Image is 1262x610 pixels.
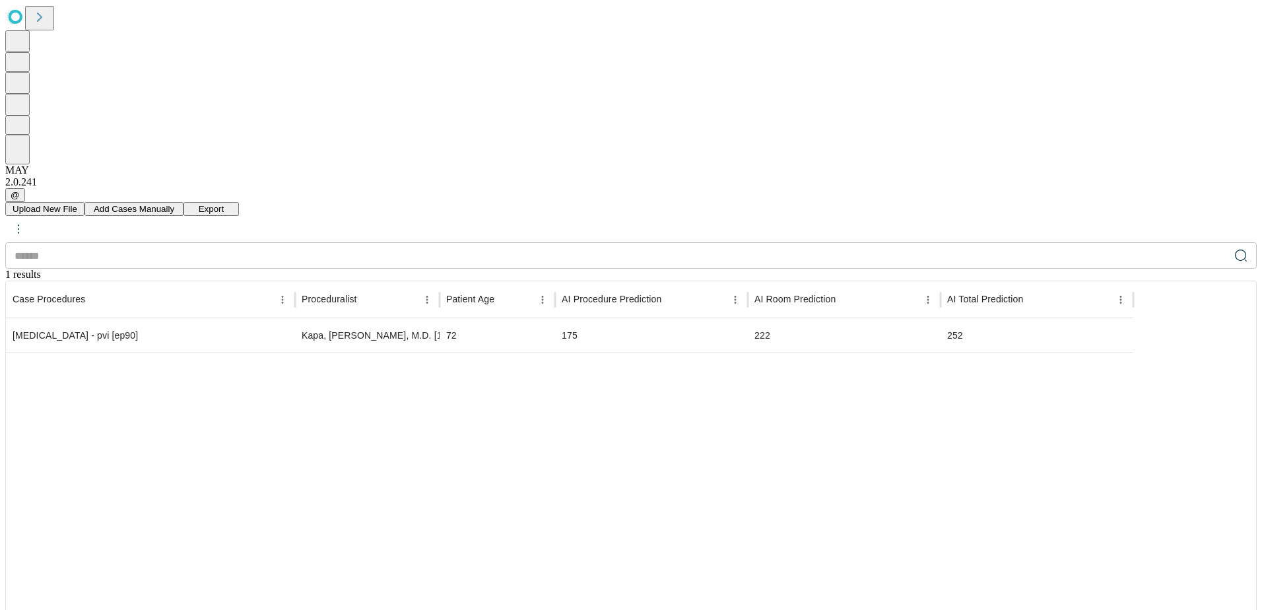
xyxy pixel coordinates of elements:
span: Patient Age [446,292,494,306]
button: @ [5,188,25,202]
span: @ [11,190,20,200]
button: Menu [726,290,745,309]
button: Sort [663,290,681,309]
span: 175 [562,330,578,341]
button: Sort [358,290,377,309]
span: Patient in room to patient out of room [754,292,836,306]
span: Add Cases Manually [94,204,174,214]
span: Upload New File [13,204,77,214]
button: Sort [1024,290,1043,309]
button: Menu [919,290,937,309]
button: Add Cases Manually [84,202,183,216]
div: 72 [446,319,548,353]
span: Scheduled procedures [13,292,85,306]
span: Includes set-up, patient in-room to patient out-of-room, and clean-up [947,292,1023,306]
button: Menu [273,290,292,309]
button: kebab-menu [7,217,30,241]
span: 222 [754,330,770,341]
button: Menu [418,290,436,309]
button: Sort [496,290,514,309]
button: Menu [1112,290,1130,309]
div: MAY [5,164,1257,176]
button: Menu [533,290,552,309]
div: 2.0.241 [5,176,1257,188]
button: Sort [86,290,105,309]
span: Export [199,204,224,214]
div: Kapa, [PERSON_NAME], M.D. [1003995] [302,319,433,353]
button: Upload New File [5,202,84,216]
button: Sort [837,290,855,309]
a: Export [183,203,239,214]
span: Time-out to extubation/pocket closure [562,292,661,306]
button: Export [183,202,239,216]
span: 1 results [5,269,41,280]
span: Proceduralist [302,292,357,306]
div: [MEDICAL_DATA] - pvi [ep90] [13,319,288,353]
span: 252 [947,330,963,341]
